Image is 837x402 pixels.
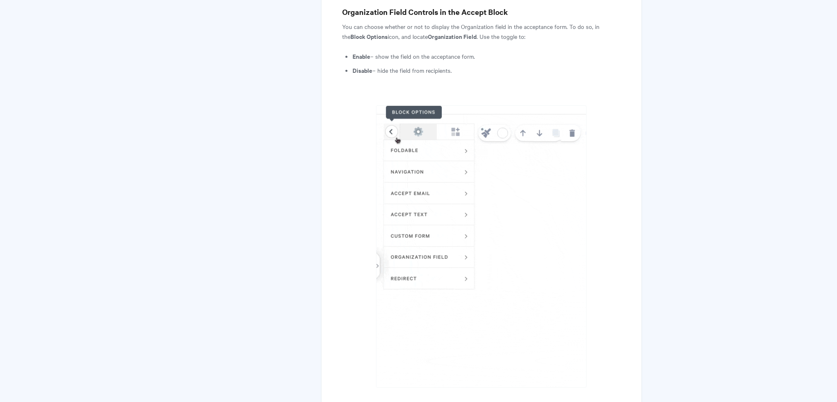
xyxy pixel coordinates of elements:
strong: Enable [353,52,370,60]
strong: Organization Field [428,32,477,41]
img: file-tQbNOHx2Kp.gif [376,105,587,388]
li: – hide the field from recipients. [353,65,621,75]
b: Block Options [350,32,388,41]
li: – show the field on the acceptance form. [353,51,621,61]
p: You can choose whether or not to display the Organization field in the acceptance form. To do so,... [342,22,621,41]
strong: Disable [353,66,372,74]
b: Organization Field Controls in the Accept Block [342,7,508,17]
